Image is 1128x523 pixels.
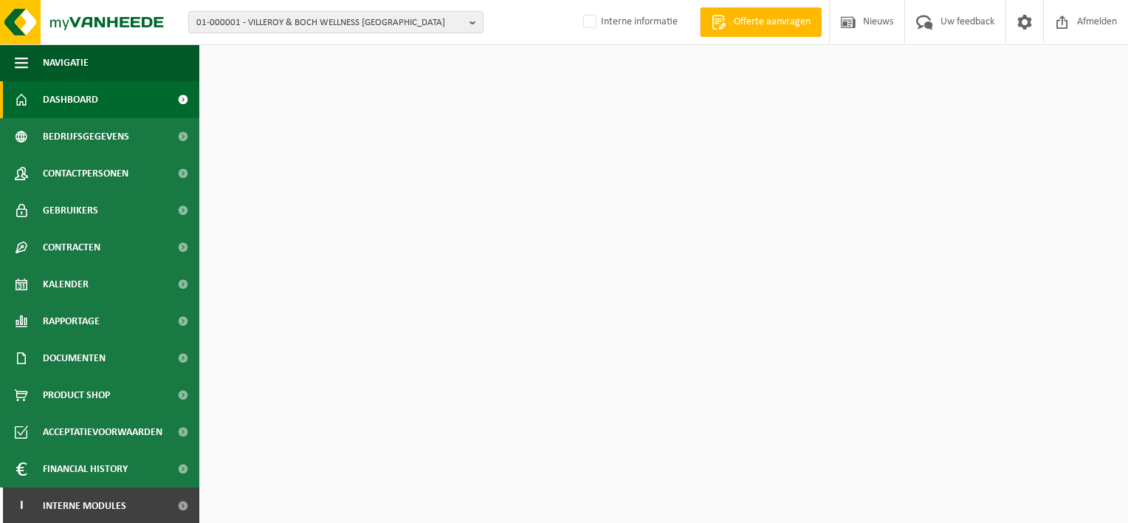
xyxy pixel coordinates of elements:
[43,229,100,266] span: Contracten
[43,451,128,488] span: Financial History
[43,118,129,155] span: Bedrijfsgegevens
[730,15,814,30] span: Offerte aanvragen
[43,44,89,81] span: Navigatie
[43,81,98,118] span: Dashboard
[43,303,100,340] span: Rapportage
[580,11,678,33] label: Interne informatie
[43,155,128,192] span: Contactpersonen
[43,192,98,229] span: Gebruikers
[43,414,162,451] span: Acceptatievoorwaarden
[700,7,822,37] a: Offerte aanvragen
[188,11,484,33] button: 01-000001 - VILLEROY & BOCH WELLNESS [GEOGRAPHIC_DATA]
[43,340,106,377] span: Documenten
[43,377,110,414] span: Product Shop
[196,12,464,34] span: 01-000001 - VILLEROY & BOCH WELLNESS [GEOGRAPHIC_DATA]
[43,266,89,303] span: Kalender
